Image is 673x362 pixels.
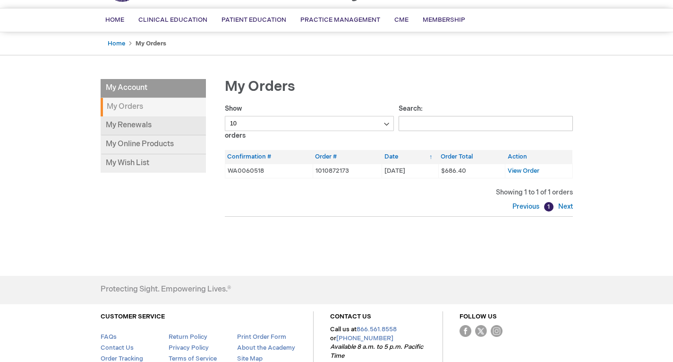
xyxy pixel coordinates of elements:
img: instagram [491,325,503,337]
a: Return Policy [169,333,207,341]
a: My Renewals [101,116,206,135]
span: Patient Education [221,16,286,24]
span: Membership [423,16,465,24]
img: Facebook [460,325,471,337]
h4: Protecting Sight. Empowering Lives.® [101,285,231,294]
a: Contact Us [101,344,134,352]
span: Practice Management [300,16,380,24]
a: CONTACT US [330,313,371,320]
a: FAQs [101,333,117,341]
select: Showorders [225,116,394,131]
td: WA0060518 [225,164,313,178]
th: Order Total: activate to sort column ascending [438,150,505,164]
td: [DATE] [382,164,439,178]
span: Clinical Education [138,16,207,24]
a: 1 [544,202,554,212]
td: 1010872173 [313,164,382,178]
a: Home [108,40,125,47]
strong: My Orders [136,40,166,47]
a: Privacy Policy [169,344,209,352]
a: 866.561.8558 [357,326,397,333]
th: Confirmation #: activate to sort column ascending [225,150,313,164]
a: My Online Products [101,135,206,154]
a: Next [556,203,573,211]
a: View Order [508,167,539,175]
a: [PHONE_NUMBER] [336,335,393,342]
div: Showing 1 to 1 of 1 orders [225,188,573,197]
span: My Orders [225,78,295,95]
a: Previous [512,203,542,211]
a: FOLLOW US [460,313,497,320]
a: CUSTOMER SERVICE [101,313,165,320]
span: Home [105,16,124,24]
a: Print Order Form [237,333,286,341]
th: Order #: activate to sort column ascending [313,150,382,164]
input: Search: [399,116,573,131]
th: Date: activate to sort column ascending [382,150,439,164]
strong: My Orders [101,98,206,116]
label: Search: [399,105,573,127]
span: CME [394,16,409,24]
span: $686.40 [441,167,466,175]
th: Action: activate to sort column ascending [505,150,572,164]
label: Show orders [225,105,394,140]
a: My Wish List [101,154,206,173]
img: Twitter [475,325,487,337]
a: About the Academy [237,344,295,352]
